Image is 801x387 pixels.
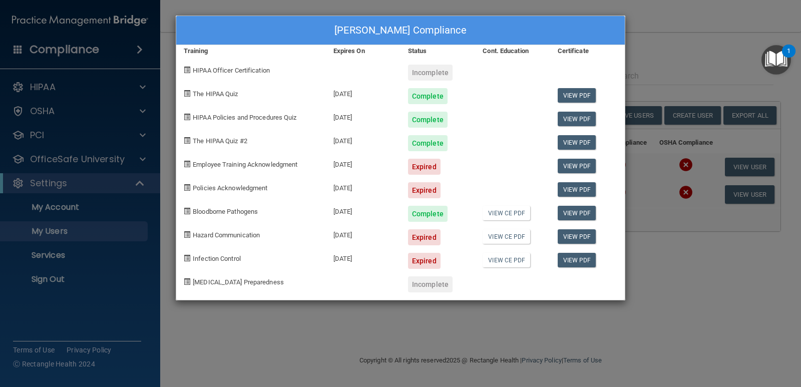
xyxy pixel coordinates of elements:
a: View CE PDF [483,253,530,267]
div: [DATE] [326,198,400,222]
span: [MEDICAL_DATA] Preparedness [193,278,284,286]
div: Complete [408,206,448,222]
div: Training [176,45,326,57]
span: Infection Control [193,255,241,262]
a: View PDF [558,112,596,126]
div: [DATE] [326,245,400,269]
span: Employee Training Acknowledgment [193,161,297,168]
div: [DATE] [326,151,400,175]
a: View PDF [558,182,596,197]
span: Hazard Communication [193,231,260,239]
div: Certificate [550,45,625,57]
div: [DATE] [326,104,400,128]
a: View CE PDF [483,206,530,220]
div: Cont. Education [475,45,550,57]
div: Expires On [326,45,400,57]
a: View PDF [558,206,596,220]
div: Status [400,45,475,57]
a: View PDF [558,135,596,150]
span: HIPAA Officer Certification [193,67,270,74]
span: HIPAA Policies and Procedures Quiz [193,114,296,121]
div: Expired [408,159,441,175]
div: [PERSON_NAME] Compliance [176,16,625,45]
div: [DATE] [326,81,400,104]
div: Complete [408,88,448,104]
span: Policies Acknowledgment [193,184,267,192]
span: The HIPAA Quiz [193,90,238,98]
a: View PDF [558,88,596,103]
div: [DATE] [326,128,400,151]
div: Complete [408,112,448,128]
span: The HIPAA Quiz #2 [193,137,247,145]
div: [DATE] [326,175,400,198]
div: Expired [408,253,441,269]
a: View CE PDF [483,229,530,244]
div: [DATE] [326,222,400,245]
div: Incomplete [408,276,453,292]
a: View PDF [558,159,596,173]
a: View PDF [558,229,596,244]
a: View PDF [558,253,596,267]
div: 1 [787,51,790,64]
button: Open Resource Center, 1 new notification [761,45,791,75]
div: Expired [408,229,441,245]
div: Expired [408,182,441,198]
div: Complete [408,135,448,151]
span: Bloodborne Pathogens [193,208,258,215]
div: Incomplete [408,65,453,81]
